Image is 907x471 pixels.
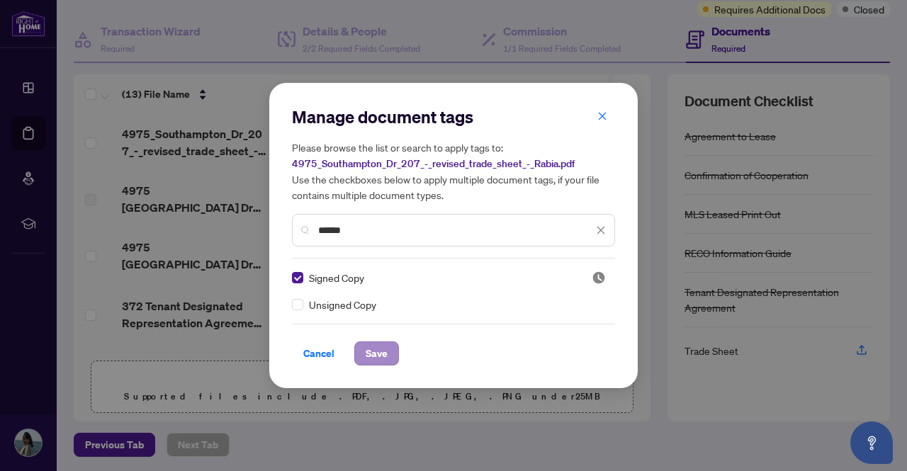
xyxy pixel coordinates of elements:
[292,157,575,170] span: 4975_Southampton_Dr_207_-_revised_trade_sheet_-_Rabia.pdf
[596,225,606,235] span: close
[292,140,615,203] h5: Please browse the list or search to apply tags to: Use the checkboxes below to apply multiple doc...
[309,270,364,285] span: Signed Copy
[850,421,893,464] button: Open asap
[292,341,346,365] button: Cancel
[366,342,388,365] span: Save
[292,106,615,128] h2: Manage document tags
[354,341,399,365] button: Save
[309,297,376,312] span: Unsigned Copy
[592,271,606,285] img: status
[597,111,607,121] span: close
[303,342,334,365] span: Cancel
[592,271,606,285] span: Pending Review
